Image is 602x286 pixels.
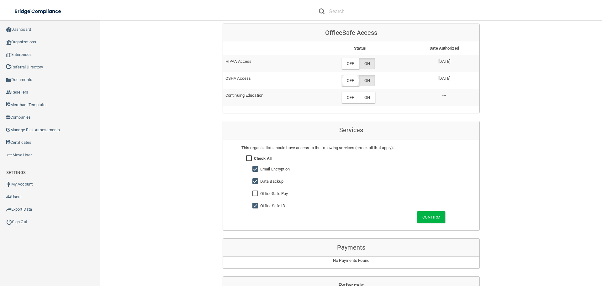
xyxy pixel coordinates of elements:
[6,90,11,95] img: ic_reseller.de258add.png
[412,75,477,82] p: [DATE]
[409,42,479,55] th: Date Authorized
[223,24,479,42] div: OfficeSafe Access
[359,75,375,86] label: ON
[260,190,288,197] label: OfficeSafe Pay
[223,239,479,257] div: Payments
[260,165,290,173] label: Email Encryption
[319,8,325,14] img: ic-search.3b580494.png
[6,182,11,187] img: ic_user_dark.df1a06c3.png
[329,6,387,17] input: Search
[6,207,11,212] img: icon-export.b9366987.png
[260,202,285,210] label: OfficeSafe ID
[254,156,272,161] strong: Check All
[9,5,67,18] img: bridge_compliance_login_screen.278c3ca4.svg
[223,89,311,106] td: Continuing Education
[6,53,11,57] img: enterprise.0d942306.png
[6,27,11,32] img: ic_dashboard_dark.d01f4a41.png
[6,219,12,225] img: ic_power_dark.7ecde6b1.png
[412,92,477,99] p: ---
[6,40,11,45] img: organization-icon.f8decf85.png
[341,75,359,86] label: OFF
[341,92,359,103] label: OFF
[412,58,477,65] p: [DATE]
[359,58,375,69] label: ON
[223,121,479,139] div: Services
[6,152,13,158] img: briefcase.64adab9b.png
[359,92,375,103] label: ON
[223,257,479,264] p: No Payments Found
[341,58,359,69] label: OFF
[241,144,461,152] div: This organization should have access to the following services (check all that apply):
[260,178,283,185] label: Data Backup
[417,211,445,223] button: Confirm
[311,42,409,55] th: Status
[6,169,26,176] label: SETTINGS
[223,55,311,72] td: HIPAA Access
[223,72,311,89] td: OSHA Access
[6,78,11,83] img: icon-documents.8dae5593.png
[6,194,11,199] img: icon-users.e205127d.png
